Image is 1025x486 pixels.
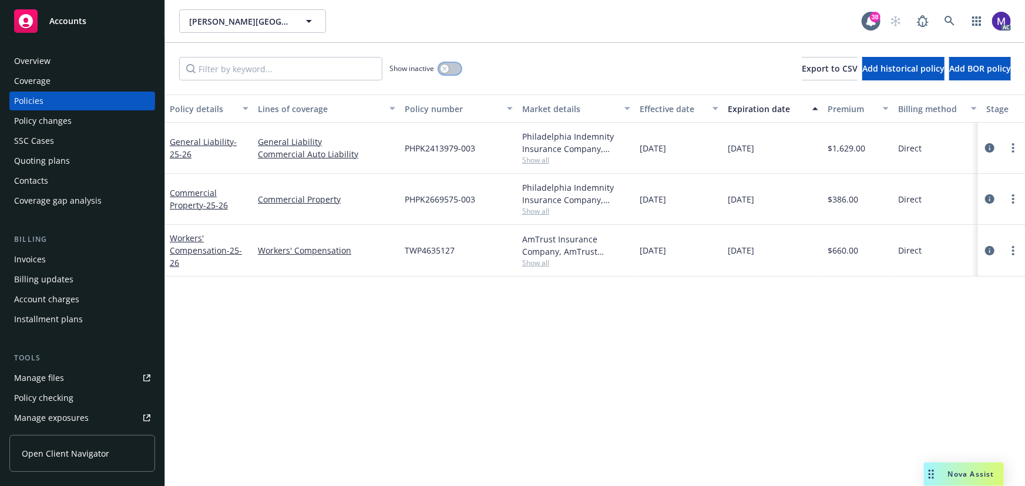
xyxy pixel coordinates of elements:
span: [DATE] [728,193,754,205]
a: Overview [9,52,155,70]
button: Policy number [400,95,517,123]
a: circleInformation [983,141,997,155]
button: Add historical policy [862,57,945,80]
a: Account charges [9,290,155,309]
div: Stage [986,103,1023,115]
div: Philadelphia Indemnity Insurance Company, [GEOGRAPHIC_DATA] Insurance Companies [522,130,630,155]
a: Search [938,9,962,33]
div: Billing [9,234,155,245]
div: Overview [14,52,51,70]
button: Effective date [635,95,723,123]
input: Filter by keyword... [179,57,382,80]
button: Expiration date [723,95,823,123]
div: Drag to move [924,463,939,486]
div: Quoting plans [14,151,70,170]
span: [DATE] [640,193,666,205]
a: Accounts [9,5,155,38]
span: Show inactive [389,63,434,73]
a: Quoting plans [9,151,155,170]
a: Contacts [9,171,155,190]
a: Commercial Auto Liability [258,148,395,160]
div: Account charges [14,290,79,309]
span: Show all [522,155,630,165]
span: [PERSON_NAME][GEOGRAPHIC_DATA][PERSON_NAME] LLC [189,15,291,28]
span: [DATE] [640,244,666,256]
div: Contacts [14,171,48,190]
a: Coverage gap analysis [9,191,155,210]
a: Billing updates [9,270,155,289]
button: Billing method [893,95,982,123]
span: Accounts [49,16,86,26]
button: Lines of coverage [253,95,400,123]
a: Coverage [9,72,155,90]
a: SSC Cases [9,131,155,150]
a: Commercial Property [258,193,395,205]
div: Philadelphia Indemnity Insurance Company, [GEOGRAPHIC_DATA] Insurance Companies [522,181,630,206]
span: Direct [898,244,922,256]
div: Coverage [14,72,51,90]
span: Show all [522,206,630,216]
div: 38 [870,12,881,22]
span: Open Client Navigator [22,447,109,460]
a: more [1006,244,1020,258]
div: Tools [9,352,155,364]
div: Market details [522,103,617,115]
a: Installment plans [9,310,155,329]
span: $1,629.00 [828,142,865,154]
span: [DATE] [728,142,754,154]
div: Billing updates [14,270,73,289]
span: [DATE] [728,244,754,256]
button: Nova Assist [924,463,1004,486]
img: photo [992,12,1011,31]
a: Invoices [9,250,155,269]
span: Export to CSV [802,63,858,74]
div: Policy details [170,103,236,115]
a: Policy changes [9,112,155,130]
span: Direct [898,193,922,205]
button: [PERSON_NAME][GEOGRAPHIC_DATA][PERSON_NAME] LLC [179,9,326,33]
a: Report a Bug [911,9,935,33]
div: Policy checking [14,389,73,407]
div: Manage exposures [14,409,89,427]
div: Manage files [14,369,64,387]
div: Premium [828,103,876,115]
button: Add BOR policy [949,57,1011,80]
div: Policy number [405,103,500,115]
div: Coverage gap analysis [14,191,102,210]
span: $660.00 [828,244,858,256]
a: circleInformation [983,244,997,258]
a: circleInformation [983,192,997,206]
div: Lines of coverage [258,103,382,115]
a: more [1006,192,1020,206]
span: [DATE] [640,142,666,154]
a: Workers' Compensation [170,232,242,268]
div: AmTrust Insurance Company, AmTrust Financial Services [522,233,630,258]
a: General Liability [258,136,395,148]
div: Policy changes [14,112,72,130]
a: Switch app [965,9,989,33]
a: Manage files [9,369,155,387]
span: Manage exposures [9,409,155,427]
a: Policy checking [9,389,155,407]
div: Invoices [14,250,46,269]
a: Policies [9,92,155,110]
button: Export to CSV [802,57,858,80]
div: Billing method [898,103,964,115]
a: Workers' Compensation [258,244,395,256]
div: Effective date [640,103,705,115]
button: Premium [823,95,893,123]
a: General Liability [170,136,237,160]
a: more [1006,141,1020,155]
span: Nova Assist [948,469,994,479]
div: Installment plans [14,310,83,329]
div: SSC Cases [14,131,54,150]
a: Start snowing [884,9,908,33]
div: Policies [14,92,43,110]
a: Commercial Property [170,187,228,211]
span: - 25-26 [203,200,228,211]
span: Add historical policy [862,63,945,74]
span: Direct [898,142,922,154]
span: TWP4635127 [405,244,455,256]
div: Expiration date [728,103,805,115]
button: Policy details [165,95,253,123]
